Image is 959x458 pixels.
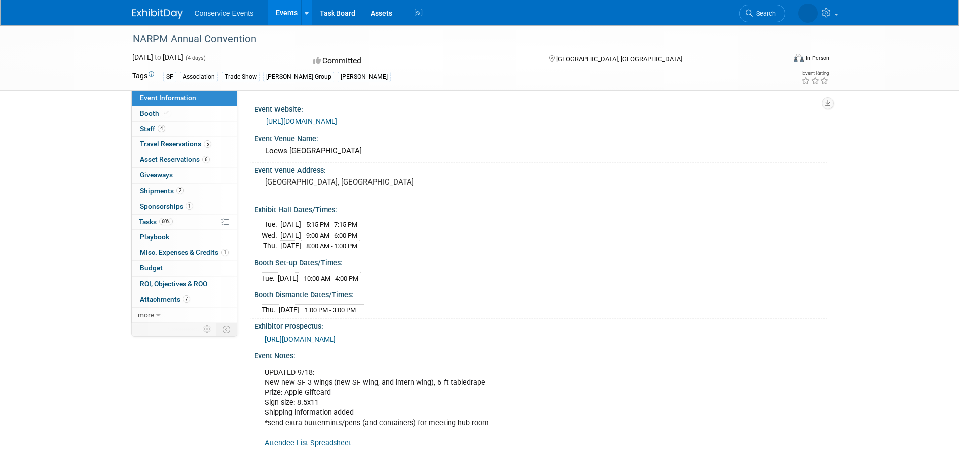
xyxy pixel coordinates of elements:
span: 1 [221,249,229,256]
div: Event Website: [254,102,827,114]
div: Loews [GEOGRAPHIC_DATA] [262,143,820,159]
a: Sponsorships1 [132,199,237,214]
span: Event Information [140,94,196,102]
a: Attachments7 [132,292,237,307]
div: Event Notes: [254,348,827,361]
span: to [153,53,163,61]
td: [DATE] [280,230,301,241]
span: Conservice Events [195,9,254,17]
td: Thu. [262,304,279,315]
div: Event Venue Name: [254,131,827,144]
div: [PERSON_NAME] Group [263,72,334,82]
span: Travel Reservations [140,140,211,148]
div: Association [180,72,218,82]
div: SF [163,72,176,82]
span: 7 [183,295,190,303]
div: NARPM Annual Convention [129,30,770,48]
a: Travel Reservations5 [132,137,237,152]
span: (4 days) [185,55,206,61]
span: Misc. Expenses & Credits [140,248,229,256]
td: Personalize Event Tab Strip [199,323,216,336]
span: 9:00 AM - 6:00 PM [306,232,357,239]
img: ExhibitDay [132,9,183,19]
span: 5 [204,140,211,148]
div: Trade Show [222,72,260,82]
div: Committed [310,52,533,70]
span: Booth [140,109,171,117]
td: Tue. [262,272,278,283]
a: Playbook [132,230,237,245]
span: 8:00 AM - 1:00 PM [306,242,357,250]
a: Tasks60% [132,215,237,230]
span: Tasks [139,218,173,226]
td: Tue. [262,219,280,230]
span: Sponsorships [140,202,193,210]
a: Staff4 [132,122,237,137]
a: ROI, Objectives & ROO [132,277,237,292]
span: 5:15 PM - 7:15 PM [306,221,357,228]
span: Shipments [140,187,184,195]
div: Booth Dismantle Dates/Times: [254,287,827,300]
span: Budget [140,264,163,272]
span: Staff [140,125,165,133]
a: Shipments2 [132,184,237,199]
a: more [132,308,237,323]
pre: [GEOGRAPHIC_DATA], [GEOGRAPHIC_DATA] [265,177,482,187]
i: Booth reservation complete [164,110,169,116]
div: In-Person [805,54,829,62]
a: [URL][DOMAIN_NAME] [265,335,336,343]
span: 2 [176,187,184,194]
span: 60% [159,218,173,225]
td: Toggle Event Tabs [216,323,237,336]
span: Search [753,10,776,17]
a: Booth [132,106,237,121]
div: [PERSON_NAME] [338,72,391,82]
span: ROI, Objectives & ROO [140,280,207,288]
td: [DATE] [279,304,300,315]
a: Event Information [132,90,237,106]
div: Exhibit Hall Dates/Times: [254,202,827,215]
span: Asset Reservations [140,155,210,163]
td: Tags [132,71,154,82]
span: 4 [158,125,165,132]
div: Booth Set-up Dates/Times: [254,255,827,268]
span: Playbook [140,233,169,241]
span: [DATE] [DATE] [132,53,183,61]
span: 1:00 PM - 3:00 PM [305,306,356,314]
a: Asset Reservations6 [132,152,237,167]
img: Lauren Bevilacqua [798,4,818,23]
div: Event Venue Address: [254,163,827,175]
div: Event Rating [801,71,829,76]
span: 6 [202,156,210,163]
a: Attendee List Spreadsheet [265,439,351,447]
td: [DATE] [278,272,299,283]
td: [DATE] [280,219,301,230]
span: Giveaways [140,171,173,179]
td: [DATE] [280,241,301,251]
td: Thu. [262,241,280,251]
a: Misc. Expenses & Credits1 [132,245,237,260]
img: Format-Inperson.png [794,54,804,62]
a: Giveaways [132,168,237,183]
a: Budget [132,261,237,276]
td: Wed. [262,230,280,241]
div: Exhibitor Prospectus: [254,319,827,331]
div: Event Format [726,52,830,67]
a: Search [739,5,785,22]
span: 1 [186,202,193,210]
a: [URL][DOMAIN_NAME] [266,117,337,125]
span: 10:00 AM - 4:00 PM [304,274,358,282]
span: [GEOGRAPHIC_DATA], [GEOGRAPHIC_DATA] [556,55,682,63]
span: more [138,311,154,319]
span: Attachments [140,295,190,303]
